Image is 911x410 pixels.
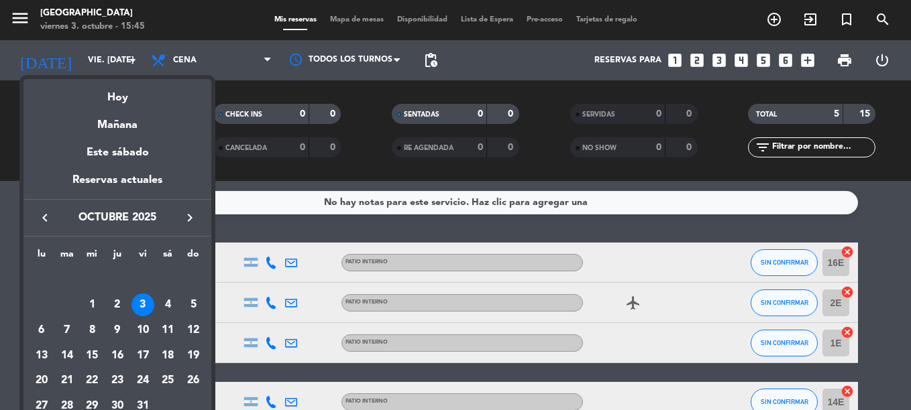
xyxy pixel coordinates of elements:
td: 23 de octubre de 2025 [105,368,130,394]
div: 26 [182,370,205,393]
td: 5 de octubre de 2025 [180,293,206,318]
th: lunes [29,247,54,267]
div: 11 [156,319,179,342]
div: 7 [56,319,78,342]
div: 17 [131,344,154,367]
td: 4 de octubre de 2025 [156,293,181,318]
div: 20 [30,370,53,393]
th: jueves [105,247,130,267]
div: Reservas actuales [23,172,211,199]
div: 22 [81,370,103,393]
button: keyboard_arrow_right [178,209,202,226]
td: 14 de octubre de 2025 [54,343,80,368]
div: 4 [156,293,179,316]
div: 19 [182,344,205,367]
div: 24 [131,370,154,393]
button: keyboard_arrow_left [33,209,57,226]
td: 6 de octubre de 2025 [29,318,54,343]
td: 3 de octubre de 2025 [130,293,156,318]
div: Hoy [23,79,211,107]
div: 2 [106,293,129,316]
th: miércoles [79,247,105,267]
div: Mañana [23,107,211,134]
div: Este sábado [23,134,211,172]
div: 15 [81,344,103,367]
div: 8 [81,319,103,342]
div: 14 [56,344,78,367]
td: 10 de octubre de 2025 [130,318,156,343]
div: 9 [106,319,129,342]
td: 11 de octubre de 2025 [156,318,181,343]
th: domingo [180,247,206,267]
div: 16 [106,344,129,367]
td: 12 de octubre de 2025 [180,318,206,343]
td: 17 de octubre de 2025 [130,343,156,368]
th: viernes [130,247,156,267]
td: 13 de octubre de 2025 [29,343,54,368]
div: 1 [81,293,103,316]
td: 22 de octubre de 2025 [79,368,105,394]
div: 23 [106,370,129,393]
td: OCT. [29,267,206,293]
td: 2 de octubre de 2025 [105,293,130,318]
td: 15 de octubre de 2025 [79,343,105,368]
div: 18 [156,344,179,367]
td: 1 de octubre de 2025 [79,293,105,318]
th: sábado [156,247,181,267]
td: 21 de octubre de 2025 [54,368,80,394]
td: 25 de octubre de 2025 [156,368,181,394]
i: keyboard_arrow_right [182,210,198,226]
div: 10 [131,319,154,342]
div: 3 [131,293,154,316]
div: 25 [156,370,179,393]
td: 24 de octubre de 2025 [130,368,156,394]
i: keyboard_arrow_left [37,210,53,226]
div: 12 [182,319,205,342]
td: 20 de octubre de 2025 [29,368,54,394]
td: 7 de octubre de 2025 [54,318,80,343]
div: 5 [182,293,205,316]
div: 6 [30,319,53,342]
div: 21 [56,370,78,393]
span: octubre 2025 [57,209,178,226]
td: 16 de octubre de 2025 [105,343,130,368]
div: 13 [30,344,53,367]
td: 8 de octubre de 2025 [79,318,105,343]
th: martes [54,247,80,267]
td: 18 de octubre de 2025 [156,343,181,368]
td: 26 de octubre de 2025 [180,368,206,394]
td: 19 de octubre de 2025 [180,343,206,368]
td: 9 de octubre de 2025 [105,318,130,343]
